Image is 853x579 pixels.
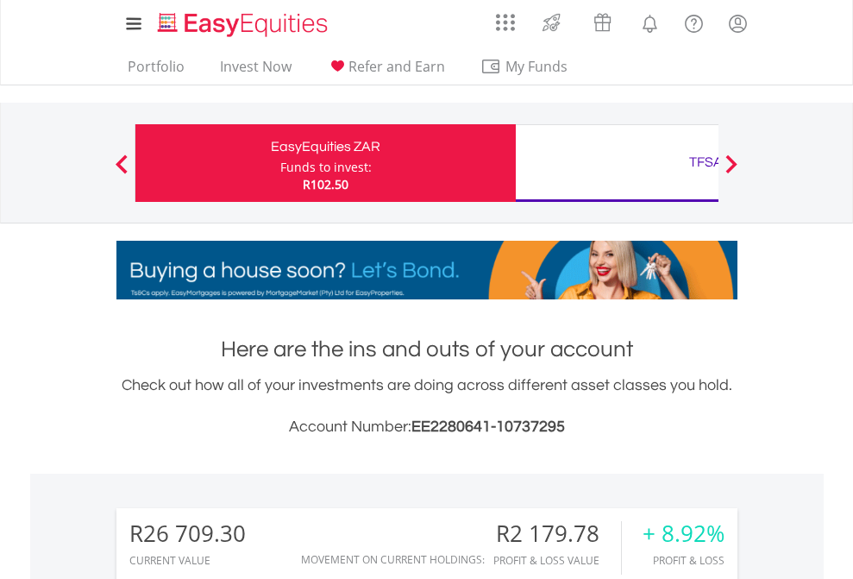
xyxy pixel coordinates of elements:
[716,4,760,42] a: My Profile
[714,163,749,180] button: Next
[493,555,621,566] div: Profit & Loss Value
[213,58,298,85] a: Invest Now
[303,176,348,192] span: R102.50
[116,374,737,439] div: Check out how all of your investments are doing across different asset classes you hold.
[588,9,617,36] img: vouchers-v2.svg
[480,55,593,78] span: My Funds
[485,4,526,32] a: AppsGrid
[537,9,566,36] img: thrive-v2.svg
[129,555,246,566] div: CURRENT VALUE
[146,135,505,159] div: EasyEquities ZAR
[348,57,445,76] span: Refer and Earn
[104,163,139,180] button: Previous
[493,521,621,546] div: R2 179.78
[643,521,724,546] div: + 8.92%
[121,58,191,85] a: Portfolio
[672,4,716,39] a: FAQ's and Support
[320,58,452,85] a: Refer and Earn
[643,555,724,566] div: Profit & Loss
[411,419,565,435] span: EE2280641-10737295
[301,554,485,565] div: Movement on Current Holdings:
[129,521,246,546] div: R26 709.30
[116,415,737,439] h3: Account Number:
[280,159,372,176] div: Funds to invest:
[154,10,335,39] img: EasyEquities_Logo.png
[628,4,672,39] a: Notifications
[496,13,515,32] img: grid-menu-icon.svg
[116,241,737,299] img: EasyMortage Promotion Banner
[577,4,628,36] a: Vouchers
[151,4,335,39] a: Home page
[116,334,737,365] h1: Here are the ins and outs of your account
